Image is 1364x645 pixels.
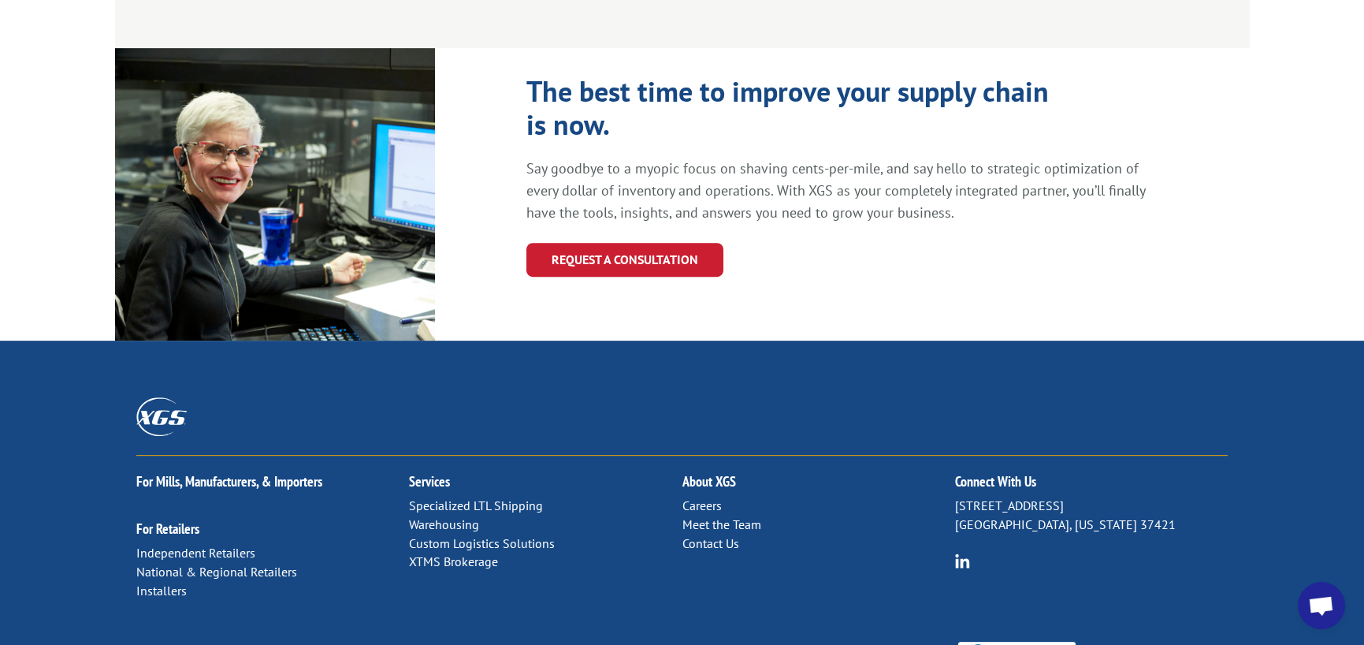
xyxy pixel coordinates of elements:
a: Specialized LTL Shipping [409,498,543,513]
a: About XGS [682,472,735,490]
a: Warehousing [409,516,479,532]
a: Independent Retailers [136,545,255,561]
a: Careers [682,498,721,513]
a: For Retailers [136,520,199,538]
img: group-6 [955,554,970,569]
a: REQUEST A CONSULTATION [526,243,723,277]
img: XGS_Logos_ALL_2024_All_White [136,397,187,436]
a: Custom Logistics Solutions [409,535,555,551]
a: Contact Us [682,535,738,551]
div: Open chat [1298,582,1345,629]
a: Meet the Team [682,516,760,532]
p: [STREET_ADDRESS] [GEOGRAPHIC_DATA], [US_STATE] 37421 [955,497,1228,535]
a: Services [409,472,450,490]
h2: Connect With Us [955,475,1228,497]
h1: The best time to improve your supply chain is now. [526,75,1062,149]
a: National & Regional Retailers [136,564,297,580]
a: For Mills, Manufacturers, & Importers [136,472,322,490]
a: Installers [136,583,187,598]
img: XGS_Expert_Consultant [115,48,435,341]
p: Say goodbye to a myopic focus on shaving cents-per-mile, and say hello to strategic optimization ... [526,158,1150,224]
a: XTMS Brokerage [409,554,498,569]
